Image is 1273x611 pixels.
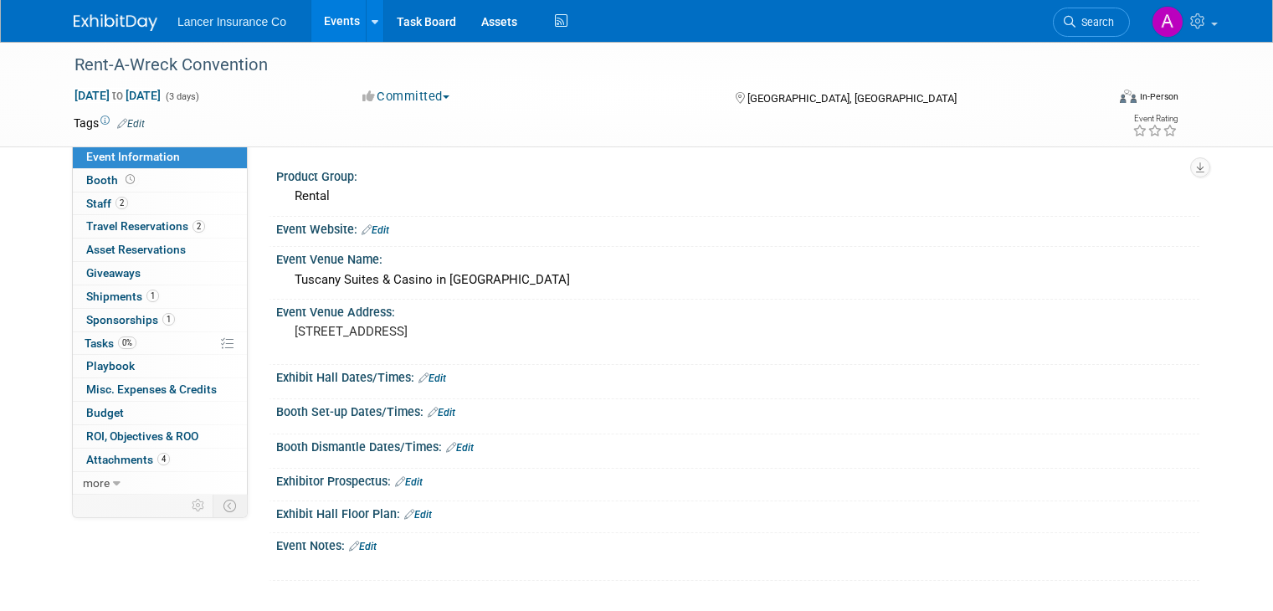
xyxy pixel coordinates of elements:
span: 1 [146,290,159,302]
span: 4 [157,453,170,465]
div: Event Venue Name: [276,247,1199,268]
span: Shipments [86,290,159,303]
span: Event Information [86,150,180,163]
a: Edit [446,442,474,454]
span: [DATE] [DATE] [74,88,162,103]
a: Asset Reservations [73,239,247,261]
a: Event Information [73,146,247,168]
span: Search [1075,16,1114,28]
a: Edit [404,509,432,521]
td: Toggle Event Tabs [213,495,248,516]
button: Committed [357,88,456,105]
div: Exhibitor Prospectus: [276,469,1199,490]
div: Event Website: [276,217,1199,239]
span: [GEOGRAPHIC_DATA], [GEOGRAPHIC_DATA] [747,92,957,105]
a: Budget [73,402,247,424]
a: Giveaways [73,262,247,285]
div: In-Person [1139,90,1178,103]
a: more [73,472,247,495]
span: Booth [86,173,138,187]
td: Personalize Event Tab Strip [184,495,213,516]
div: Booth Dismantle Dates/Times: [276,434,1199,456]
div: Event Venue Address: [276,300,1199,321]
span: Misc. Expenses & Credits [86,383,217,396]
span: more [83,476,110,490]
span: 2 [115,197,128,209]
div: Rental [289,183,1187,209]
span: Staff [86,197,128,210]
a: Playbook [73,355,247,377]
div: Event Rating [1132,115,1178,123]
img: ExhibitDay [74,14,157,31]
span: Playbook [86,359,135,372]
div: Booth Set-up Dates/Times: [276,399,1199,421]
a: Edit [418,372,446,384]
img: Format-Inperson.png [1120,90,1137,103]
a: Edit [117,118,145,130]
span: 2 [192,220,205,233]
a: Shipments1 [73,285,247,308]
a: ROI, Objectives & ROO [73,425,247,448]
span: to [110,89,126,102]
span: Budget [86,406,124,419]
div: Rent-A-Wreck Convention [69,50,1085,80]
a: Edit [395,476,423,488]
a: Sponsorships1 [73,309,247,331]
span: 0% [118,336,136,349]
div: Product Group: [276,164,1199,185]
a: Tasks0% [73,332,247,355]
a: Misc. Expenses & Credits [73,378,247,401]
div: Event Notes: [276,533,1199,555]
td: Tags [74,115,145,131]
span: (3 days) [164,91,199,102]
div: Event Format [1015,87,1178,112]
span: Tasks [85,336,136,350]
div: Exhibit Hall Dates/Times: [276,365,1199,387]
span: Giveaways [86,266,141,280]
a: Edit [428,407,455,418]
a: Edit [362,224,389,236]
pre: [STREET_ADDRESS] [295,324,643,339]
span: Lancer Insurance Co [177,15,286,28]
a: Staff2 [73,193,247,215]
a: Booth [73,169,247,192]
span: Asset Reservations [86,243,186,256]
span: Attachments [86,453,170,466]
div: Tuscany Suites & Casino in [GEOGRAPHIC_DATA] [289,267,1187,293]
span: 1 [162,313,175,326]
span: ROI, Objectives & ROO [86,429,198,443]
span: Travel Reservations [86,219,205,233]
a: Edit [349,541,377,552]
span: Sponsorships [86,313,175,326]
a: Search [1053,8,1130,37]
span: Booth not reserved yet [122,173,138,186]
a: Travel Reservations2 [73,215,247,238]
a: Attachments4 [73,449,247,471]
img: Ann Barron [1152,6,1183,38]
div: Exhibit Hall Floor Plan: [276,501,1199,523]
